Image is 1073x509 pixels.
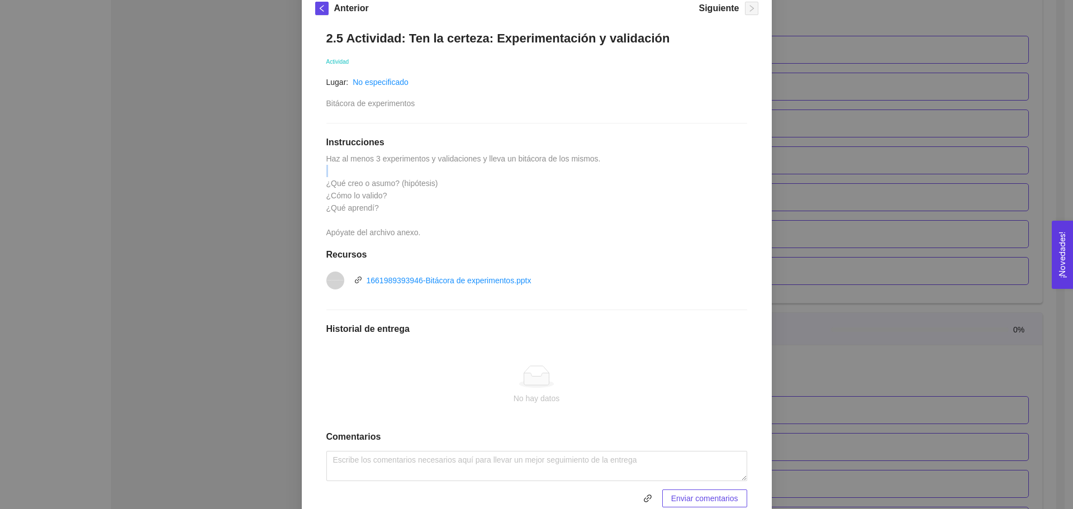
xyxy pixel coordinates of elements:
[335,392,738,405] div: No hay datos
[353,78,409,87] a: No especificado
[315,2,329,15] button: left
[671,492,738,505] span: Enviar comentarios
[699,2,739,15] h5: Siguiente
[326,76,349,88] article: Lugar:
[326,99,415,108] span: Bitácora de experimentos
[639,489,657,507] button: link
[639,494,656,503] span: link
[316,4,328,12] span: left
[354,276,362,284] span: link
[327,279,344,280] span: vnd.openxmlformats-officedocument.presentationml.presentation
[326,431,747,443] h1: Comentarios
[326,31,747,46] h1: 2.5 Actividad: Ten la certeza: Experimentación y validación
[334,2,369,15] h5: Anterior
[326,59,349,65] span: Actividad
[745,2,758,15] button: right
[1052,221,1073,289] button: Open Feedback Widget
[367,276,531,285] a: 1661989393946-Bitácora de experimentos.pptx
[326,249,747,260] h1: Recursos
[662,489,747,507] button: Enviar comentarios
[326,324,747,335] h1: Historial de entrega
[326,154,603,237] span: Haz al menos 3 experimentos y validaciones y lleva un bitácora de los mismos. ¿Qué creo o asumo? ...
[326,137,747,148] h1: Instrucciones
